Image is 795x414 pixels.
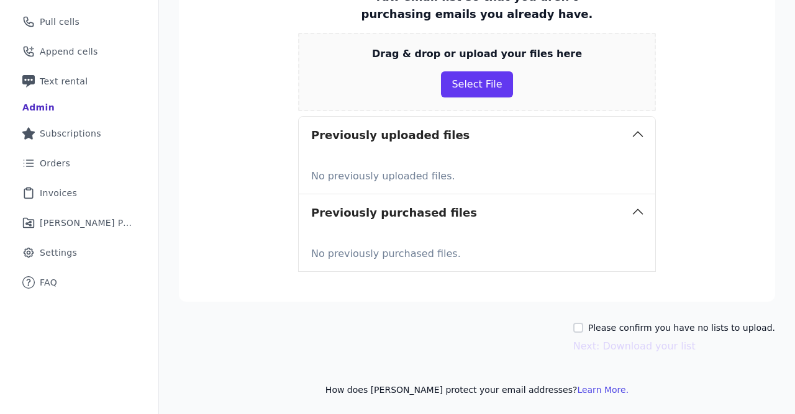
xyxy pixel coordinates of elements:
p: No previously uploaded files. [311,164,643,184]
span: Subscriptions [40,127,101,140]
button: Next: Download your list [573,339,696,354]
span: [PERSON_NAME] Performance [40,217,134,229]
span: FAQ [40,276,57,289]
a: FAQ [10,269,148,296]
a: Orders [10,150,148,177]
a: Text rental [10,68,148,95]
span: Settings [40,246,77,259]
label: Please confirm you have no lists to upload. [588,322,775,334]
span: Invoices [40,187,77,199]
a: Subscriptions [10,120,148,147]
p: How does [PERSON_NAME] protect your email addresses? [179,384,775,396]
a: Settings [10,239,148,266]
a: Append cells [10,38,148,65]
a: [PERSON_NAME] Performance [10,209,148,236]
button: Previously purchased files [299,194,655,232]
p: Drag & drop or upload your files here [372,47,582,61]
span: Append cells [40,45,98,58]
h3: Previously purchased files [311,204,477,222]
span: Orders [40,157,70,169]
button: Learn More. [577,384,629,396]
a: Pull cells [10,8,148,35]
button: Select File [441,71,512,97]
div: Admin [22,101,55,114]
h3: Previously uploaded files [311,127,470,144]
p: No previously purchased files. [311,241,643,261]
span: Pull cells [40,16,79,28]
button: Previously uploaded files [299,117,655,154]
span: Text rental [40,75,88,88]
a: Invoices [10,179,148,207]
